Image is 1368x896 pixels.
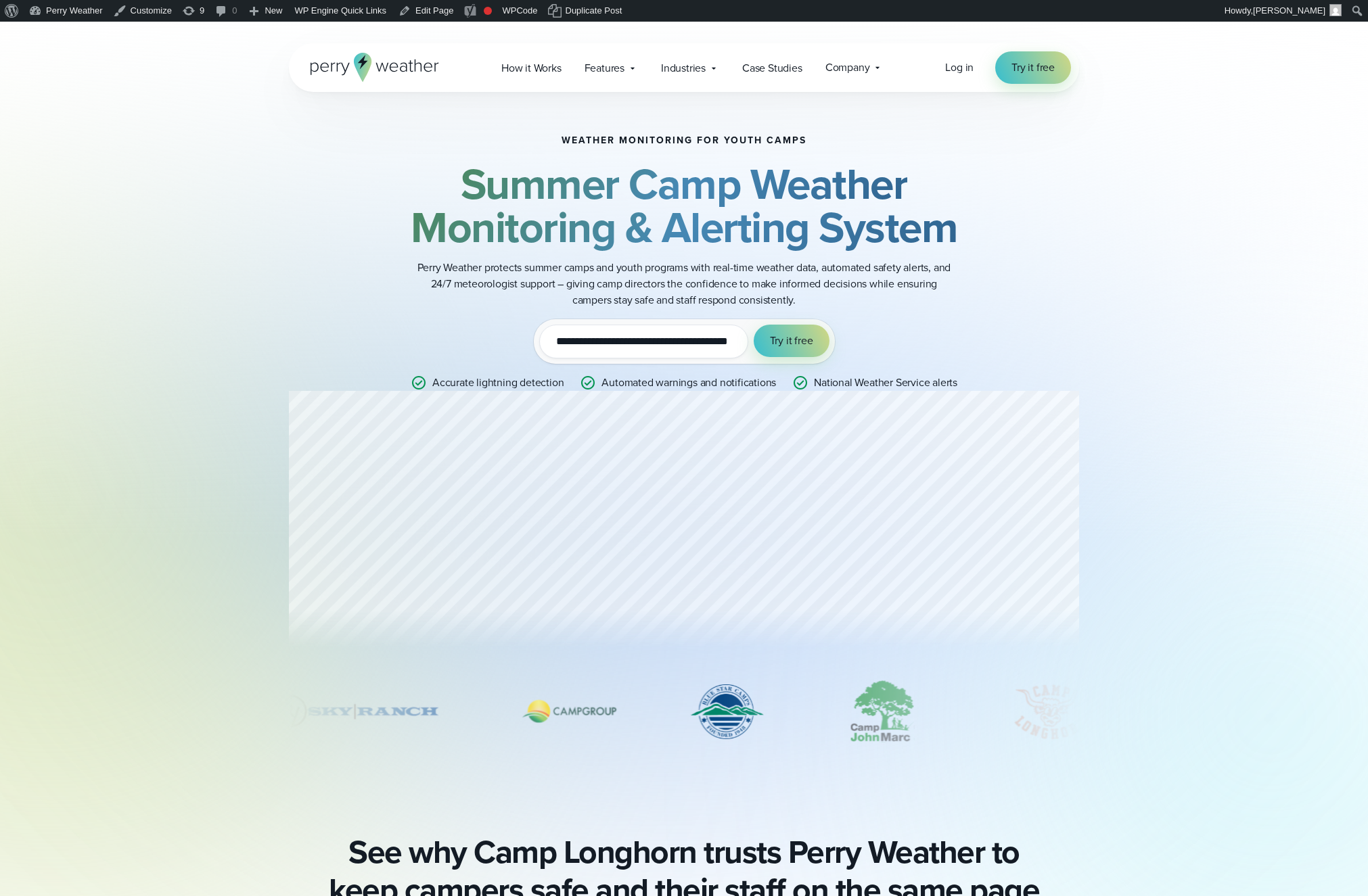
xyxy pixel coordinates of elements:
img: Camp-John-Marc.svg [830,678,934,745]
div: 8 of 9 [518,678,622,745]
span: Industries [661,60,706,76]
img: Camp-Longhorn.svg [1000,678,1104,745]
button: Try it free [754,325,829,357]
div: 9 of 9 [687,678,766,745]
a: Log in [945,60,974,76]
p: National Weather Service alerts [814,375,957,391]
a: How it Works [490,54,573,82]
div: slideshow [289,678,1079,752]
img: Blue-Star-Camps.svg [687,678,766,745]
img: Camp-Kanakuk-1.svg [518,678,622,745]
span: [PERSON_NAME] [1253,5,1325,16]
h1: Weather monitoring for youth camps [562,135,806,146]
span: Features [585,60,624,76]
a: Case Studies [731,54,814,82]
p: Accurate lightning detection [432,375,564,391]
span: Case Studies [742,60,802,76]
span: Try it free [770,333,813,349]
p: Perry Weather protects summer camps and youth programs with real-time weather data, automated saf... [413,260,955,308]
a: Try it free [995,51,1071,84]
span: How it Works [501,60,562,76]
span: Company [825,60,870,76]
div: 2 of 9 [1000,678,1104,745]
img: Sky-Ranch-Camp.svg [260,678,453,745]
strong: Summer Camp Weather Monitoring & Alerting System [411,152,957,259]
div: Needs improvement [484,7,492,15]
div: 1 of 9 [830,678,934,745]
span: Try it free [1011,60,1055,76]
p: Automated warnings and notifications [601,375,776,391]
div: 7 of 9 [260,678,453,745]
